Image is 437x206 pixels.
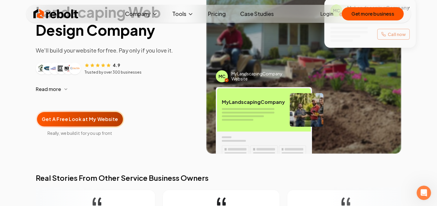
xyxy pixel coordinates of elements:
img: Customer logo 1 [37,64,47,73]
a: Pricing [203,8,231,20]
img: Customer logo 5 [63,64,73,73]
div: Customer logos [36,62,81,74]
a: Get A Free Look at My WebsiteReally, we build it for you up front [36,101,124,136]
iframe: Intercom live chat [417,186,431,200]
h1: Landscaping Web Design Company [36,3,197,39]
img: quotation-mark [217,197,225,206]
span: Read more [36,86,61,93]
img: Customer logo 6 [70,64,80,73]
h2: Real Stories From Other Service Business Owners [36,173,401,183]
span: Really, we build it for you up front [36,130,124,136]
img: Customer logo 4 [57,64,66,73]
button: Read more [36,82,197,96]
img: quotation-mark [92,197,101,206]
span: MC [218,73,225,79]
a: Case Studies [235,8,279,20]
span: Get A Free Look at My Website [42,116,118,123]
img: quotation-mark [341,197,350,206]
img: Rebolt Logo [33,8,78,20]
span: 4.9 [113,62,120,68]
a: Login [320,10,333,17]
span: My Landscaping Company [347,4,410,11]
article: Customer reviews [36,62,197,75]
img: Customer logo 2 [44,64,53,73]
div: Rating: 4.9 out of 5 stars [84,62,120,68]
button: Get more business [342,7,404,20]
p: We'll build your website for free. Pay only if you love it. [36,46,197,55]
button: Company [120,8,163,20]
span: My Landscaping Company Website [231,71,280,82]
img: Landscaping team [290,93,323,127]
img: Customer logo 3 [50,64,60,73]
p: Trusted by over 300 businesses [84,70,142,75]
button: Tools [167,8,198,20]
button: Get A Free Look at My Website [36,111,124,128]
span: My Landscaping Company [222,99,285,105]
